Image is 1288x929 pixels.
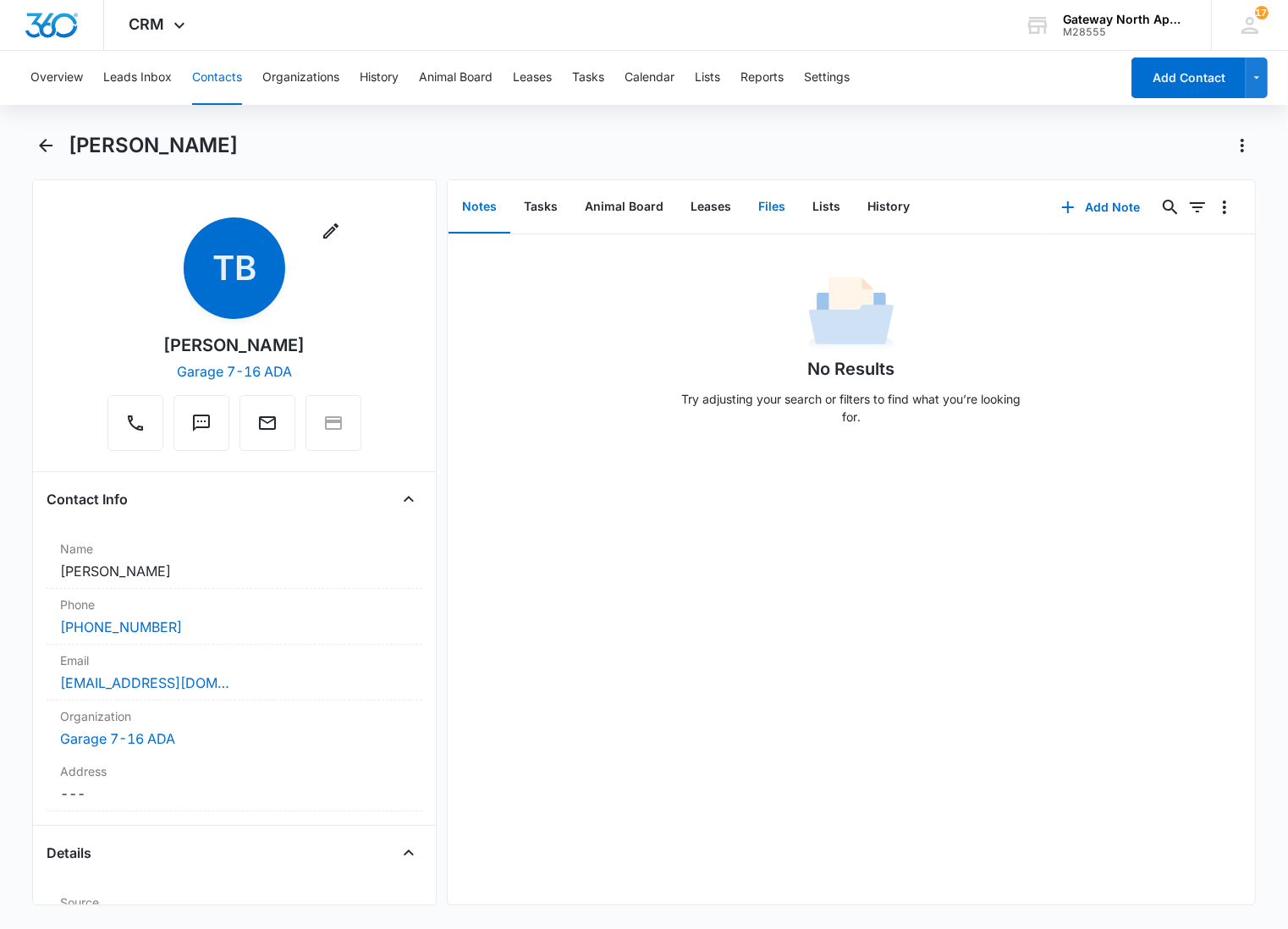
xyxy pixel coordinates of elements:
div: [PERSON_NAME] [164,333,305,358]
button: History [854,181,923,234]
a: Text [173,421,229,436]
button: Add Note [1044,187,1157,228]
div: OrganizationGarage 7-16 ADA [47,701,422,756]
button: Settings [804,51,850,105]
div: account name [1063,13,1186,26]
div: Address--- [47,756,422,811]
button: History [360,51,399,105]
dd: --- [60,783,409,804]
label: Phone [60,596,409,613]
div: notifications count [1255,6,1269,19]
button: Contacts [192,51,242,105]
button: Lists [695,51,720,105]
label: Email [60,651,409,669]
button: Leases [513,51,552,105]
button: Overview [30,51,83,105]
p: Try adjusting your search or filters to find what you’re looking for. [674,390,1029,426]
button: Tasks [510,181,571,234]
span: 172 [1255,6,1269,19]
button: Overflow Menu [1211,194,1238,221]
h1: [PERSON_NAME] [69,133,238,158]
button: Files [745,181,799,234]
div: Name[PERSON_NAME] [47,533,422,589]
h4: Details [47,843,91,863]
a: Garage 7-16 ADA [177,363,292,380]
button: Notes [449,181,510,234]
button: Back [32,132,58,159]
button: Lists [799,181,854,234]
button: Animal Board [419,51,493,105]
button: Call [107,395,163,451]
div: Phone[PHONE_NUMBER] [47,589,422,645]
a: [PHONE_NUMBER] [60,617,182,637]
div: account id [1063,26,1186,38]
a: [EMAIL_ADDRESS][DOMAIN_NAME] [60,673,229,693]
button: Animal Board [571,181,677,234]
label: Organization [60,707,409,725]
span: CRM [129,15,165,33]
button: Filters [1184,194,1211,221]
button: Close [395,486,422,513]
a: Email [239,421,295,436]
button: Leads Inbox [103,51,172,105]
button: Reports [740,51,784,105]
button: Organizations [262,51,339,105]
button: Close [395,839,422,866]
button: Tasks [572,51,604,105]
button: Search... [1157,194,1184,221]
dd: [PERSON_NAME] [60,561,409,581]
button: Actions [1229,132,1256,159]
a: Call [107,421,163,436]
h1: No Results [807,356,894,382]
img: No Data [809,272,894,356]
button: Add Contact [1131,58,1246,98]
a: Garage 7-16 ADA [60,730,175,747]
div: Email[EMAIL_ADDRESS][DOMAIN_NAME] [47,645,422,701]
label: Address [60,762,409,780]
button: Email [239,395,295,451]
button: Text [173,395,229,451]
h4: Contact Info [47,489,128,509]
button: Calendar [625,51,674,105]
span: TB [184,217,285,319]
label: Name [60,540,409,558]
label: Source [60,893,409,911]
button: Leases [677,181,745,234]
